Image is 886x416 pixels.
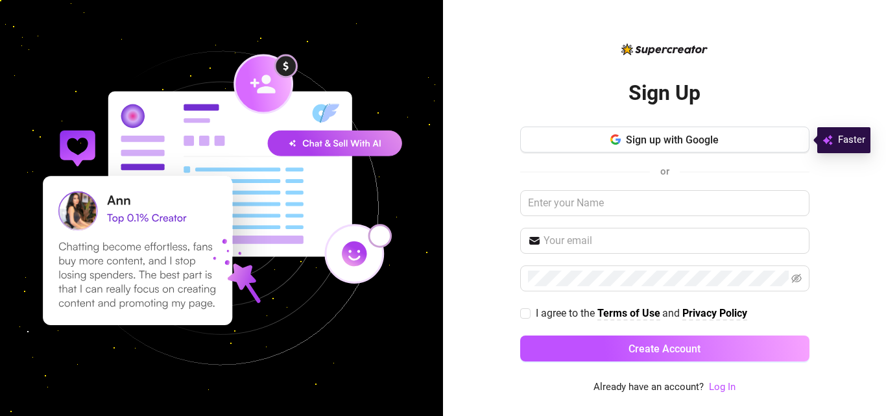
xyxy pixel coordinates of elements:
[621,43,708,55] img: logo-BBDzfeDw.svg
[597,307,660,319] strong: Terms of Use
[709,380,736,395] a: Log In
[536,307,597,319] span: I agree to the
[629,80,700,106] h2: Sign Up
[520,336,809,361] button: Create Account
[544,233,802,249] input: Your email
[682,307,747,319] strong: Privacy Policy
[593,380,704,395] span: Already have an account?
[822,132,833,148] img: svg%3e
[520,190,809,216] input: Enter your Name
[520,127,809,153] button: Sign up with Google
[597,307,660,321] a: Terms of Use
[662,307,682,319] span: and
[709,381,736,393] a: Log In
[660,165,669,177] span: or
[791,273,802,284] span: eye-invisible
[626,134,719,146] span: Sign up with Google
[682,307,747,321] a: Privacy Policy
[838,132,865,148] span: Faster
[629,343,700,355] span: Create Account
